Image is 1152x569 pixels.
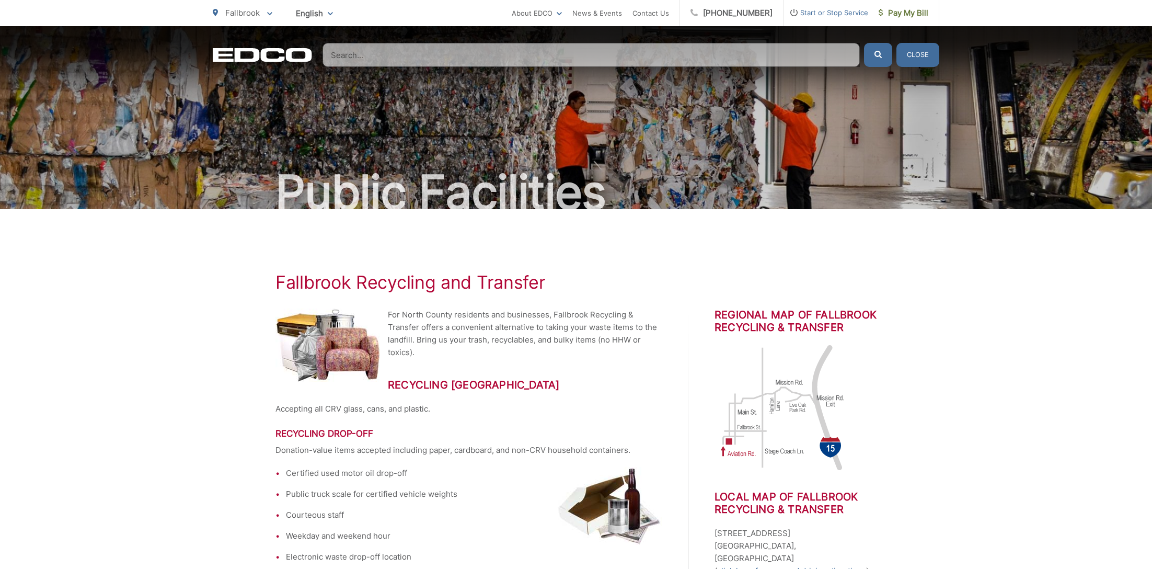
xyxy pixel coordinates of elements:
[632,7,669,19] a: Contact Us
[512,7,562,19] a: About EDCO
[864,43,892,67] button: Submit the search query.
[286,551,662,563] li: Electronic waste drop-off location
[286,509,662,521] li: Courteous staff
[288,4,341,22] span: English
[225,8,260,18] span: Fallbrook
[275,379,662,391] h2: Recycling [GEOGRAPHIC_DATA]
[896,43,939,67] button: Close
[275,428,662,439] h3: Recycling Drop-Off
[286,530,662,542] li: Weekday and weekend hour
[558,467,662,545] img: Recycling
[286,488,662,500] li: Public truck scale for certified vehicle weights
[715,345,850,471] img: Fallbrook Map
[275,309,662,359] p: For North County residents and businesses, Fallbrook Recycling & Transfer offers a convenient alt...
[715,491,877,516] h2: Local Map of Fallbrook Recycling & Transfer
[879,7,928,19] span: Pay My Bill
[275,309,380,382] img: Bulky Trash
[213,48,312,62] a: EDCD logo. Return to the homepage.
[715,309,877,334] h2: Regional Map of Fallbrook Recycling & Transfer
[275,403,662,415] p: Accepting all CRV glass, cans, and plastic.
[275,272,877,293] h1: Fallbrook Recycling and Transfer
[275,444,662,457] p: Donation-value items accepted including paper, cardboard, and non-CRV household containers.
[572,7,622,19] a: News & Events
[213,166,939,219] h2: Public Facilities
[286,467,662,480] li: Certified used motor oil drop-off
[322,43,860,67] input: Search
